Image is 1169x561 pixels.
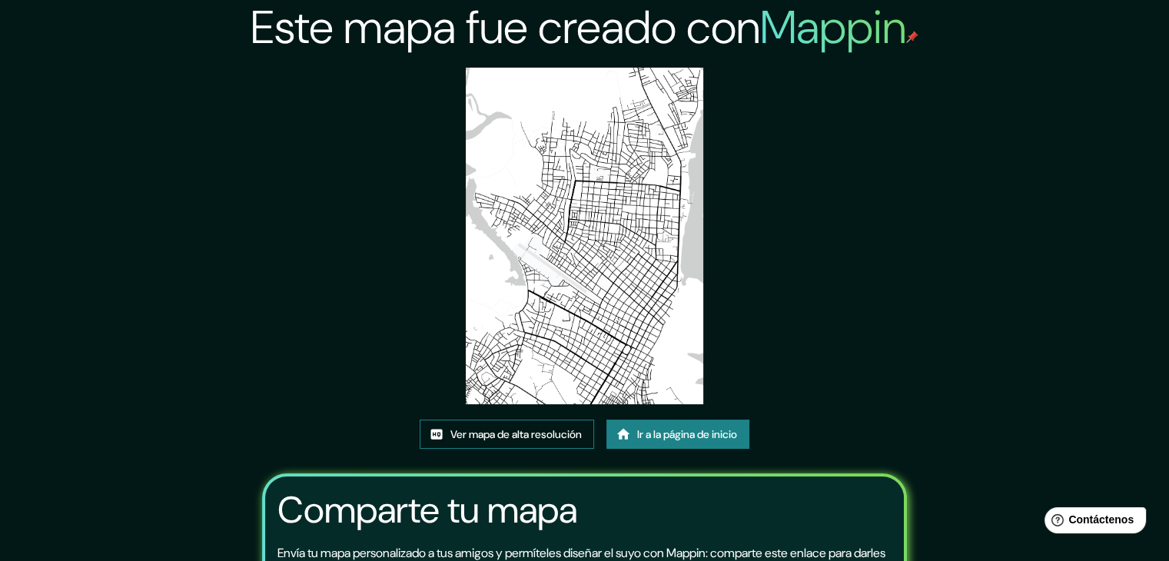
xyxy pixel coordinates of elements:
img: created-map [466,68,704,404]
font: Ir a la página de inicio [637,427,737,441]
a: Ir a la página de inicio [606,420,749,449]
font: Ver mapa de alta resolución [450,427,582,441]
iframe: Lanzador de widgets de ayuda [1032,501,1152,544]
a: Ver mapa de alta resolución [420,420,594,449]
img: pin de mapeo [906,31,918,43]
font: Comparte tu mapa [277,486,577,534]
